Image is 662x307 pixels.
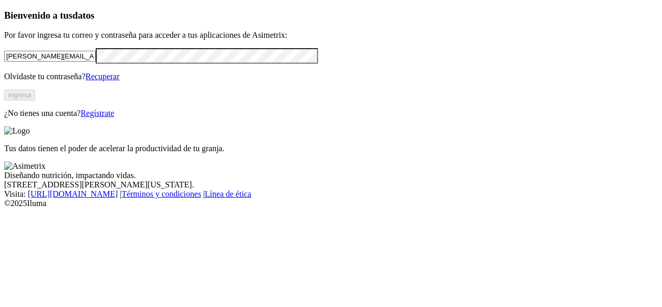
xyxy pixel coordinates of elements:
img: Logo [4,126,30,136]
h3: Bienvenido a tus [4,10,658,21]
span: datos [72,10,95,21]
a: [URL][DOMAIN_NAME] [28,189,118,198]
div: [STREET_ADDRESS][PERSON_NAME][US_STATE]. [4,180,658,189]
div: Diseñando nutrición, impactando vidas. [4,171,658,180]
div: Visita : | | [4,189,658,199]
a: Regístrate [81,109,114,118]
button: Ingresa [4,90,35,100]
input: Tu correo [4,51,96,62]
a: Línea de ética [205,189,251,198]
div: © 2025 Iluma [4,199,658,208]
p: Por favor ingresa tu correo y contraseña para acceder a tus aplicaciones de Asimetrix: [4,31,658,40]
a: Recuperar [85,72,119,81]
p: ¿No tienes una cuenta? [4,109,658,118]
img: Asimetrix [4,162,46,171]
p: Tus datos tienen el poder de acelerar la productividad de tu granja. [4,144,658,153]
a: Términos y condiciones [122,189,201,198]
p: Olvidaste tu contraseña? [4,72,658,81]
